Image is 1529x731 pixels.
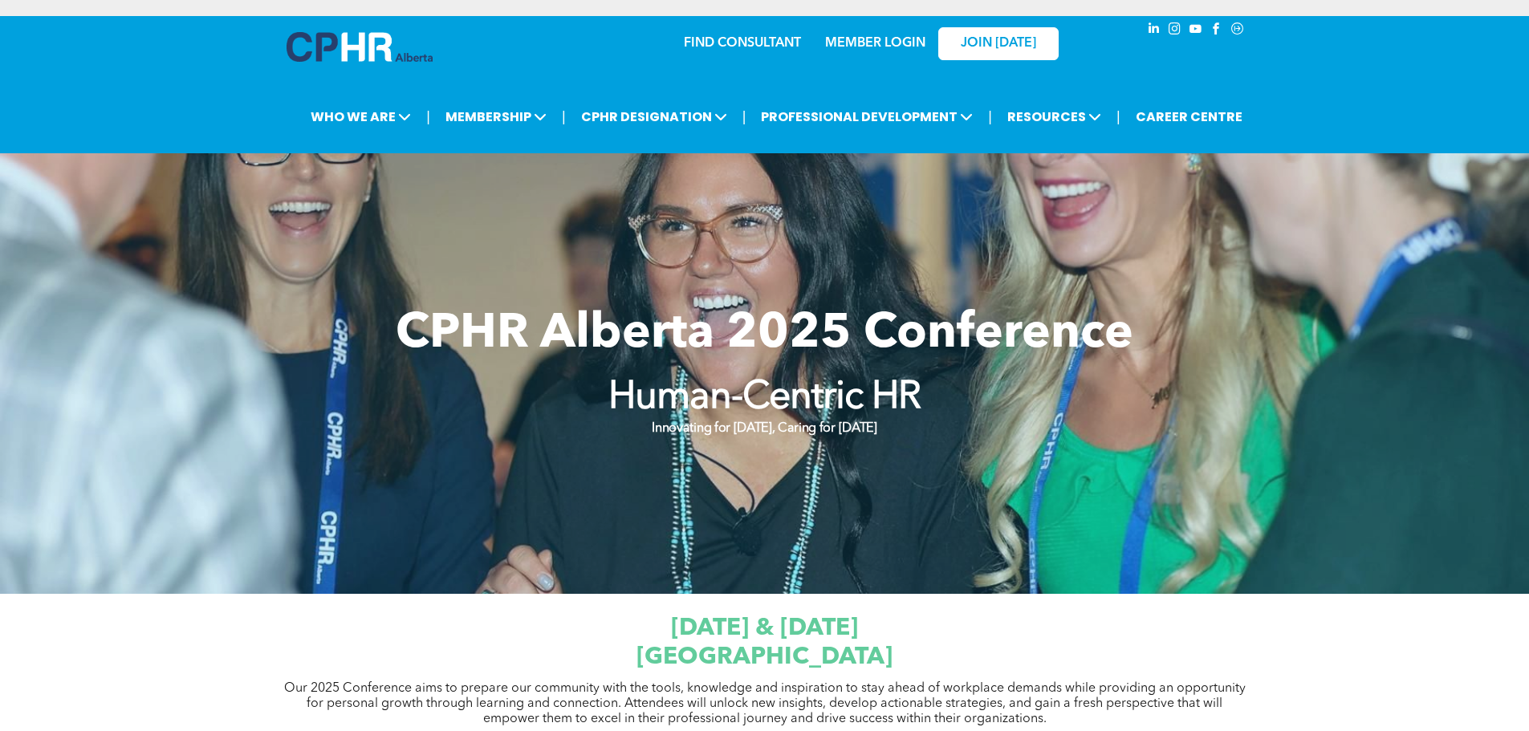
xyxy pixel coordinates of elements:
span: CPHR Alberta 2025 Conference [396,311,1133,359]
span: [DATE] & [DATE] [671,616,858,640]
a: youtube [1187,20,1205,42]
a: Social network [1229,20,1246,42]
img: A blue and white logo for cp alberta [287,32,433,62]
a: MEMBER LOGIN [825,37,925,50]
li: | [1116,100,1120,133]
span: JOIN [DATE] [961,36,1036,51]
span: CPHR DESIGNATION [576,102,732,132]
span: MEMBERSHIP [441,102,551,132]
a: linkedin [1145,20,1163,42]
li: | [562,100,566,133]
a: instagram [1166,20,1184,42]
span: [GEOGRAPHIC_DATA] [636,645,893,669]
strong: Human-Centric HR [608,379,921,417]
strong: Innovating for [DATE], Caring for [DATE] [652,422,876,435]
li: | [426,100,430,133]
li: | [742,100,746,133]
a: CAREER CENTRE [1131,102,1247,132]
li: | [988,100,992,133]
a: facebook [1208,20,1226,42]
span: PROFESSIONAL DEVELOPMENT [756,102,978,132]
span: Our 2025 Conference aims to prepare our community with the tools, knowledge and inspiration to st... [284,682,1246,725]
a: FIND CONSULTANT [684,37,801,50]
span: RESOURCES [1002,102,1106,132]
span: WHO WE ARE [306,102,416,132]
a: JOIN [DATE] [938,27,1059,60]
